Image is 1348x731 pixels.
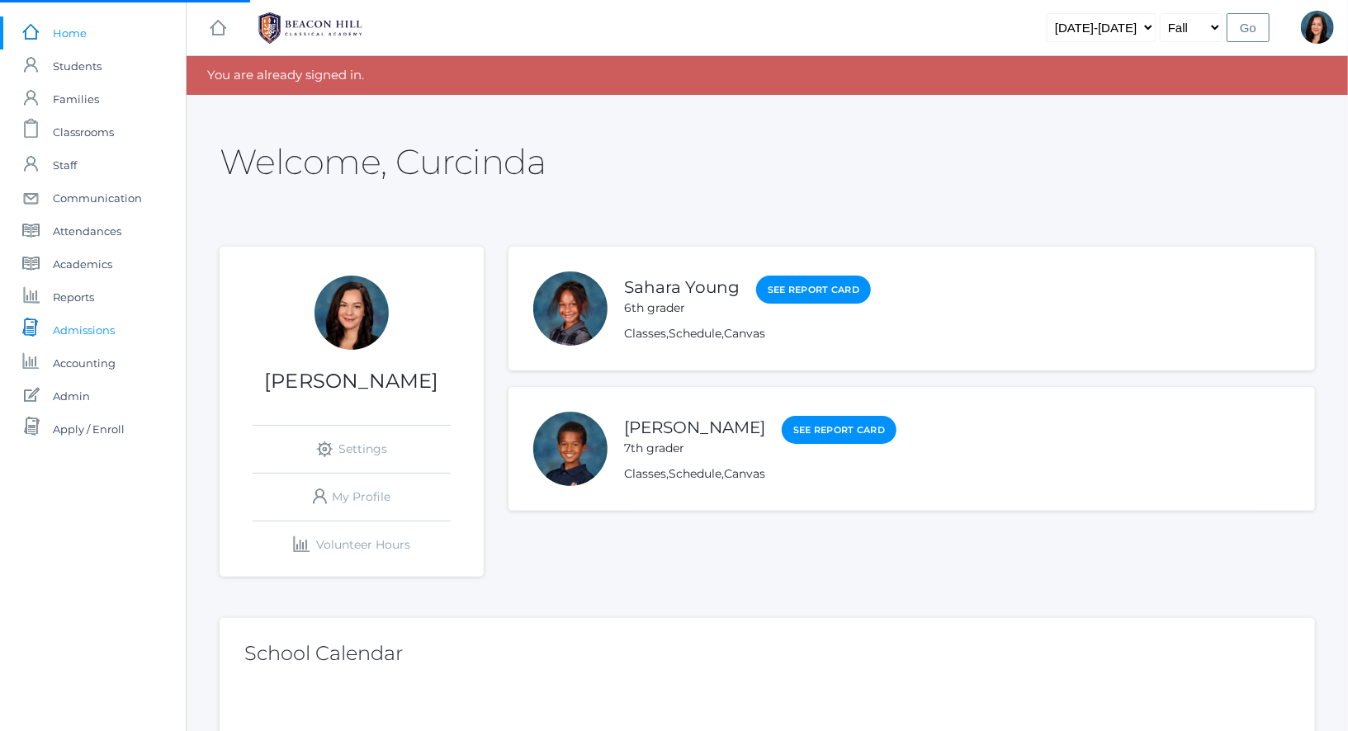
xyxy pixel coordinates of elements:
div: Sahara Young [533,271,608,346]
span: Home [53,17,87,50]
input: Go [1227,13,1270,42]
a: [PERSON_NAME] [624,417,765,437]
div: , , [624,465,896,483]
span: Attendances [53,215,121,248]
img: BHCALogos-05-308ed15e86a5a0abce9b8dd61676a3503ac9727e845dece92d48e8588c001991.png [248,7,372,49]
span: Students [53,50,102,83]
span: Academics [53,248,112,281]
a: Classes [624,466,666,481]
a: See Report Card [782,416,896,445]
a: Classes [624,326,666,341]
a: Canvas [724,466,765,481]
h2: School Calendar [244,643,1290,664]
span: Apply / Enroll [53,413,125,446]
div: 7th grader [624,440,765,457]
span: Accounting [53,347,116,380]
a: Canvas [724,326,765,341]
a: Volunteer Hours [253,521,451,568]
span: Classrooms [53,116,114,149]
div: Julian Young [533,412,608,486]
a: Schedule [669,466,721,481]
h1: [PERSON_NAME] [220,370,484,392]
span: Communication [53,182,142,215]
a: See Report Card [756,276,871,304]
div: You are already signed in. [187,56,1348,95]
a: Settings [253,426,451,473]
span: Families [53,83,99,116]
a: Schedule [669,326,721,341]
h2: Welcome, Curcinda [220,143,546,181]
div: Curcinda Young [1301,11,1334,44]
a: My Profile [253,474,451,521]
span: Staff [53,149,77,182]
div: Curcinda Young [315,276,389,350]
span: Reports [53,281,94,314]
a: Sahara Young [624,277,740,297]
div: , , [624,325,871,342]
span: Admissions [53,314,115,347]
span: Admin [53,380,90,413]
div: 6th grader [624,299,740,317]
